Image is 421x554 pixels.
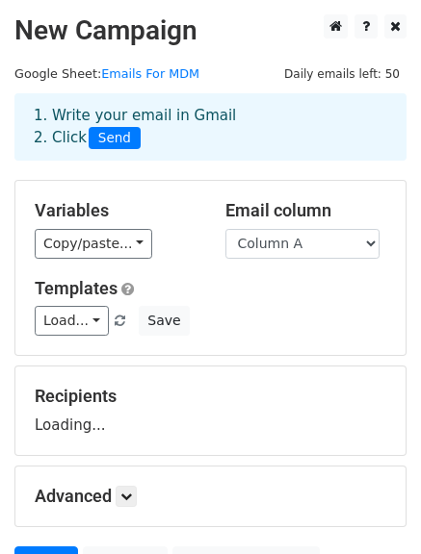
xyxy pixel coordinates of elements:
div: Loading... [35,386,386,436]
a: Daily emails left: 50 [277,66,407,81]
a: Copy/paste... [35,229,152,259]
span: Daily emails left: 50 [277,63,407,85]
a: Load... [35,306,109,336]
a: Emails For MDM [101,66,199,81]
h5: Email column [225,200,387,221]
h2: New Campaign [14,14,407,47]
a: Templates [35,278,118,298]
h5: Advanced [35,486,386,507]
small: Google Sheet: [14,66,199,81]
button: Save [139,306,189,336]
h5: Variables [35,200,197,221]
span: Send [89,127,141,150]
div: 1. Write your email in Gmail 2. Click [19,105,402,149]
h5: Recipients [35,386,386,407]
